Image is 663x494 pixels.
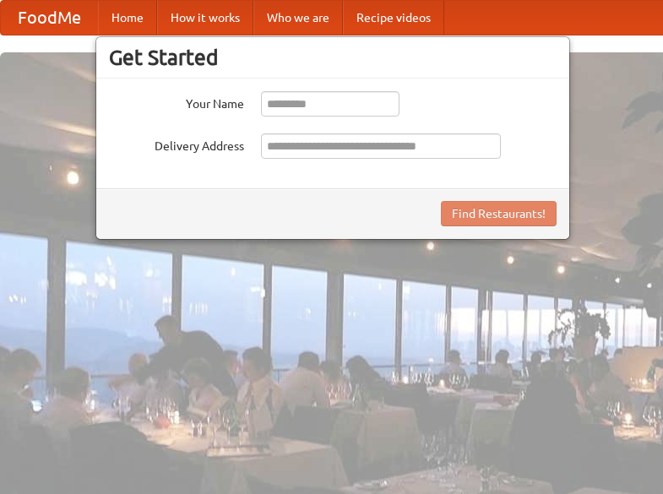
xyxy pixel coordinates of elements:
[441,201,557,226] button: Find Restaurants!
[109,91,244,112] label: Your Name
[98,1,157,35] a: Home
[343,1,444,35] a: Recipe videos
[253,1,343,35] a: Who we are
[109,133,244,155] label: Delivery Address
[157,1,253,35] a: How it works
[1,1,98,35] a: FoodMe
[109,45,557,70] h3: Get Started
